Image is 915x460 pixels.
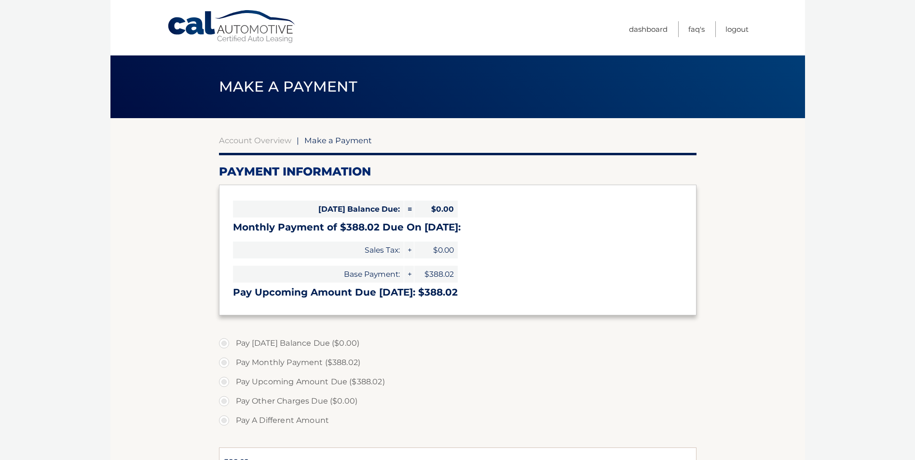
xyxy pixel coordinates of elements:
[304,135,372,145] span: Make a Payment
[219,135,291,145] a: Account Overview
[404,242,414,258] span: +
[219,372,696,392] label: Pay Upcoming Amount Due ($388.02)
[688,21,705,37] a: FAQ's
[404,266,414,283] span: +
[725,21,749,37] a: Logout
[219,78,357,95] span: Make a Payment
[629,21,668,37] a: Dashboard
[414,242,458,258] span: $0.00
[219,334,696,353] label: Pay [DATE] Balance Due ($0.00)
[233,201,404,217] span: [DATE] Balance Due:
[219,164,696,179] h2: Payment Information
[219,392,696,411] label: Pay Other Charges Due ($0.00)
[414,266,458,283] span: $388.02
[233,286,683,298] h3: Pay Upcoming Amount Due [DATE]: $388.02
[297,135,299,145] span: |
[219,353,696,372] label: Pay Monthly Payment ($388.02)
[233,242,404,258] span: Sales Tax:
[167,10,297,44] a: Cal Automotive
[404,201,414,217] span: =
[233,221,683,233] h3: Monthly Payment of $388.02 Due On [DATE]:
[414,201,458,217] span: $0.00
[233,266,404,283] span: Base Payment:
[219,411,696,430] label: Pay A Different Amount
